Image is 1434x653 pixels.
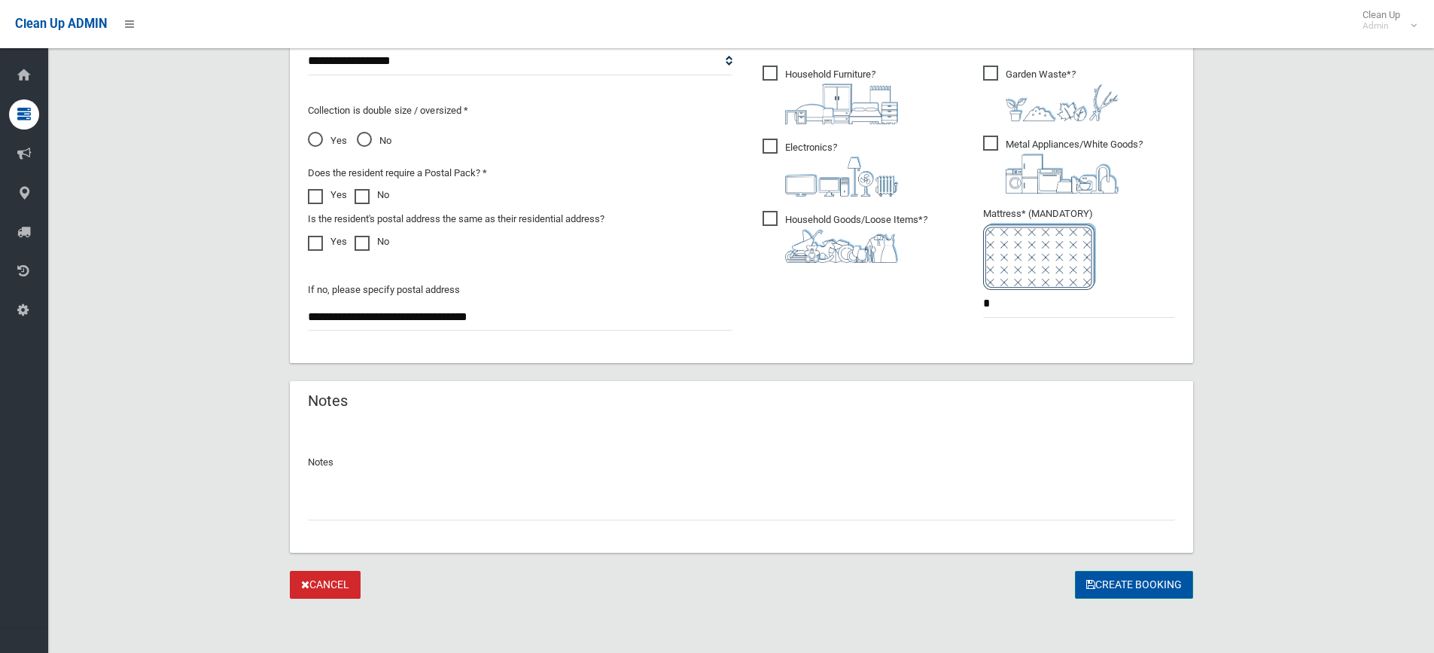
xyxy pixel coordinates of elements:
label: Yes [308,233,347,251]
label: No [355,233,389,251]
span: Garden Waste* [983,66,1119,121]
label: Is the resident's postal address the same as their residential address? [308,210,604,228]
i: ? [785,142,898,197]
span: Clean Up ADMIN [15,17,107,31]
i: ? [1006,69,1119,121]
span: Yes [308,132,347,150]
button: Create Booking [1075,571,1193,599]
span: Metal Appliances/White Goods [983,136,1143,194]
label: Does the resident require a Postal Pack? * [308,164,487,182]
img: b13cc3517677393f34c0a387616ef184.png [785,229,898,263]
label: No [355,186,389,204]
small: Admin [1362,20,1400,32]
img: aa9efdbe659d29b613fca23ba79d85cb.png [785,84,898,124]
i: ? [1006,139,1143,194]
i: ? [785,69,898,124]
span: Clean Up [1355,9,1415,32]
span: Electronics [763,139,898,197]
label: If no, please specify postal address [308,281,460,299]
img: 4fd8a5c772b2c999c83690221e5242e0.png [1006,84,1119,121]
span: No [357,132,391,150]
img: 36c1b0289cb1767239cdd3de9e694f19.png [1006,154,1119,194]
p: Notes [308,453,1175,471]
img: 394712a680b73dbc3d2a6a3a7ffe5a07.png [785,157,898,197]
span: Household Furniture [763,66,898,124]
header: Notes [290,386,366,416]
label: Yes [308,186,347,204]
i: ? [785,214,927,263]
img: e7408bece873d2c1783593a074e5cb2f.png [983,223,1096,290]
span: Mattress* (MANDATORY) [983,208,1175,290]
a: Cancel [290,571,361,599]
span: Household Goods/Loose Items* [763,211,927,263]
p: Collection is double size / oversized * [308,102,732,120]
